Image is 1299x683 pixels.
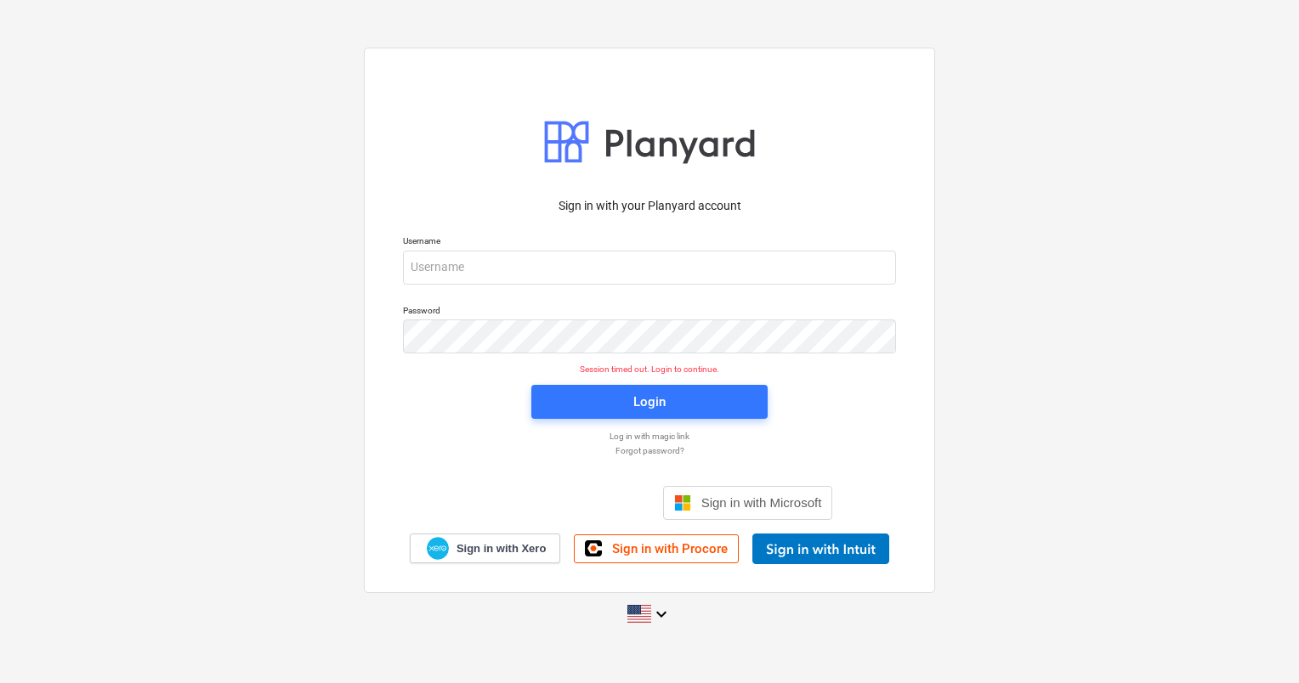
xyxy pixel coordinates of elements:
a: Forgot password? [394,445,905,456]
a: Log in with magic link [394,431,905,442]
button: Login [531,385,768,419]
span: Sign in with Microsoft [701,495,822,510]
p: Password [403,305,896,319]
img: Microsoft logo [674,494,691,511]
a: Sign in with Xero [410,533,561,563]
p: Session timed out. Login to continue. [393,364,906,375]
iframe: Poga Pierakstīties ar Google kontu [458,484,658,522]
iframe: Chat Widget [1214,601,1299,683]
a: Sign in with Procore [574,534,739,563]
p: Username [403,235,896,250]
p: Sign in with your Planyard account [403,197,896,215]
span: Sign in with Xero [457,541,546,556]
div: Login [633,391,666,413]
span: Sign in with Procore [612,541,728,556]
img: Xero logo [427,537,449,560]
input: Username [403,251,896,285]
i: keyboard_arrow_down [651,604,672,624]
